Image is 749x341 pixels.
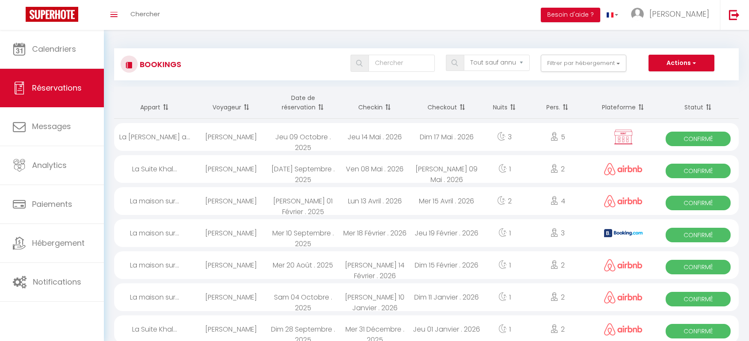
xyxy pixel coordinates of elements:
[32,121,71,132] span: Messages
[631,8,644,21] img: ...
[369,55,434,72] input: Chercher
[26,7,78,22] img: Super Booking
[729,9,740,20] img: logout
[32,199,72,209] span: Paiements
[33,276,81,287] span: Notifications
[411,87,483,119] th: Sort by checkout
[658,87,739,119] th: Sort by status
[483,87,526,119] th: Sort by nights
[138,55,181,74] h3: Bookings
[130,9,160,18] span: Chercher
[114,87,195,119] th: Sort by rentals
[541,8,600,22] button: Besoin d'aide ?
[589,87,658,119] th: Sort by channel
[32,44,76,54] span: Calendriers
[32,160,67,170] span: Analytics
[32,238,85,248] span: Hébergement
[541,55,626,72] button: Filtrer par hébergement
[649,55,714,72] button: Actions
[339,87,411,119] th: Sort by checkin
[32,82,82,93] span: Réservations
[649,9,709,19] span: [PERSON_NAME]
[526,87,589,119] th: Sort by people
[267,87,339,119] th: Sort by booking date
[195,87,267,119] th: Sort by guest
